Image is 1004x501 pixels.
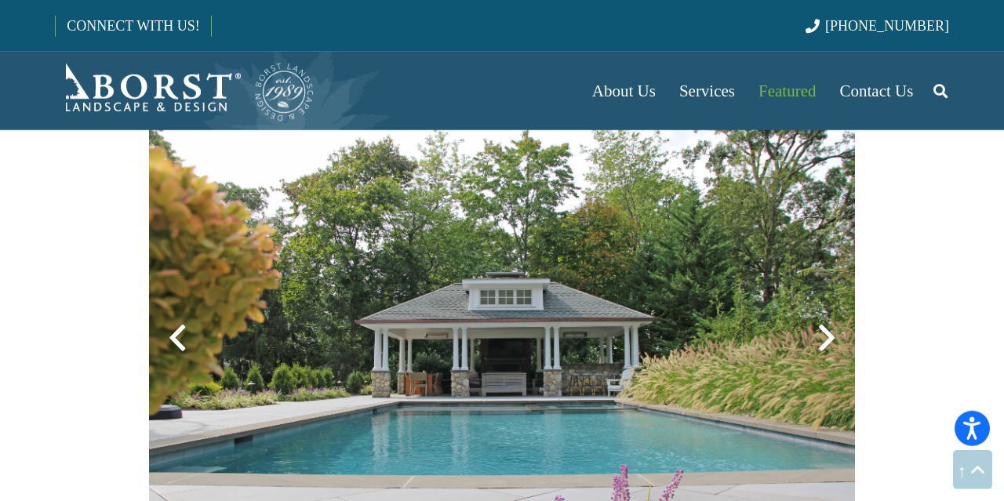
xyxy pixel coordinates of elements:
a: CONNECT WITH US! [56,7,210,45]
span: Services [679,82,735,100]
span: Contact Us [840,82,914,100]
a: Featured [747,52,828,130]
a: Search [925,71,956,111]
a: Contact Us [828,52,926,130]
span: [PHONE_NUMBER] [825,18,949,34]
a: About Us [580,52,668,130]
a: Services [668,52,747,130]
span: About Us [592,82,656,100]
a: [PHONE_NUMBER] [806,18,949,34]
span: Featured [758,82,816,100]
a: Back to top [953,450,992,489]
a: Borst-Logo [55,60,315,122]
